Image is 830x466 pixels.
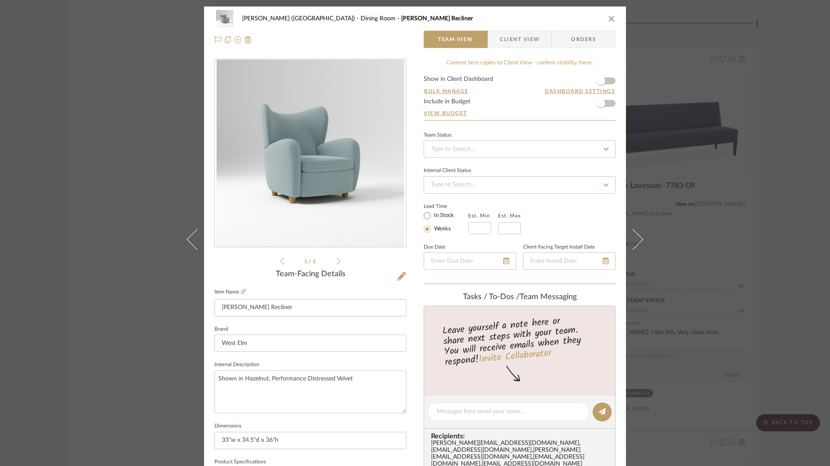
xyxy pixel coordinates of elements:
input: Enter Brand [214,335,406,352]
input: Enter the dimensions of this item [214,432,406,449]
div: team Messaging [424,293,616,302]
span: / [309,259,313,264]
mat-radio-group: Select item type [424,210,468,234]
span: Orders [562,31,606,48]
div: Internal Client Status [424,169,471,173]
div: Team Status [424,133,451,137]
span: [PERSON_NAME] ([GEOGRAPHIC_DATA]) [242,16,361,22]
span: Team View [438,31,473,48]
a: View Budget [424,110,616,117]
a: Invite Collaborator [478,346,552,367]
span: 3 [313,259,317,264]
div: 0 [215,60,406,247]
label: Dimensions [214,424,241,428]
label: In Stock [432,212,454,220]
button: Bulk Manage [424,87,469,95]
label: Weeks [432,225,451,233]
label: Lead Time [424,202,468,210]
div: Leave yourself a note here or share next steps with your team. You will receive emails when they ... [423,312,617,370]
input: Enter Item Name [214,299,406,316]
div: Content here copies to Client View - confirm visibility there. [424,59,616,67]
img: Remove from project [245,36,252,43]
img: 43265188-abe5-45e8-8bd4-7b61c3175eab_48x40.jpg [214,10,235,27]
span: Dining Room [361,16,401,22]
label: Due Date [424,245,445,249]
span: [PERSON_NAME] Recliner [401,16,473,22]
label: Client-Facing Target Install Date [523,245,595,249]
span: Recipients: [431,432,612,440]
input: Enter Due Date [424,252,516,270]
label: Brand [214,327,228,332]
span: 1 [304,259,309,264]
input: Enter Install Date [523,252,616,270]
label: Product Specifications [214,460,266,464]
span: Client View [500,31,539,48]
label: Est. Max [498,213,521,219]
button: close [608,15,616,22]
label: Est. Min [468,213,490,219]
div: Team-Facing Details [214,270,406,279]
input: Type to Search… [424,140,616,158]
button: Dashboard Settings [544,87,616,95]
label: Item Name [214,288,246,296]
span: Tasks / To-Dos / [463,293,520,301]
label: Internal Description [214,363,259,367]
input: Type to Search… [424,176,616,194]
img: 43265188-abe5-45e8-8bd4-7b61c3175eab_436x436.jpg [217,60,404,247]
